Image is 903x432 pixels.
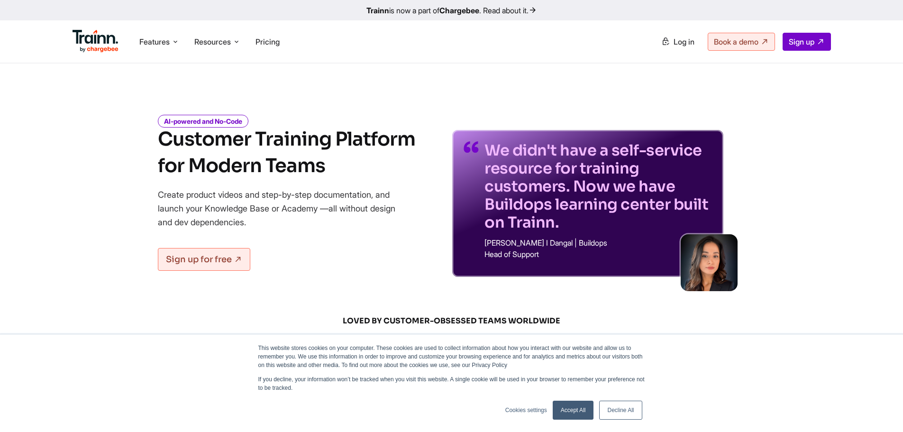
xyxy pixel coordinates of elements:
b: Chargebee [439,6,479,15]
a: Cookies settings [505,406,547,414]
a: Decline All [599,401,642,420]
span: Sign up [789,37,814,46]
span: Resources [194,37,231,47]
img: Trainn Logo [73,30,119,53]
i: AI-powered and No-Code [158,115,248,128]
p: Create product videos and step-by-step documentation, and launch your Knowledge Base or Academy —... [158,188,409,229]
span: Log in [674,37,694,46]
span: Features [139,37,170,47]
a: Sign up for free [158,248,250,271]
b: Trainn [366,6,389,15]
a: Log in [656,33,700,50]
img: sabina-buildops.d2e8138.png [681,234,738,291]
span: LOVED BY CUSTOMER-OBSESSED TEAMS WORLDWIDE [224,316,679,326]
p: Head of Support [484,250,712,258]
span: Book a demo [714,37,758,46]
p: We didn't have a self-service resource for training customers. Now we have Buildops learning cent... [484,141,712,231]
iframe: Chat Widget [856,386,903,432]
a: Pricing [255,37,280,46]
a: Book a demo [708,33,775,51]
a: Accept All [553,401,594,420]
p: [PERSON_NAME] I Dangal | Buildops [484,239,712,247]
p: This website stores cookies on your computer. These cookies are used to collect information about... [258,344,645,369]
p: If you decline, your information won’t be tracked when you visit this website. A single cookie wi... [258,375,645,392]
a: Sign up [783,33,831,51]
img: quotes-purple.41a7099.svg [464,141,479,153]
h1: Customer Training Platform for Modern Teams [158,126,415,179]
